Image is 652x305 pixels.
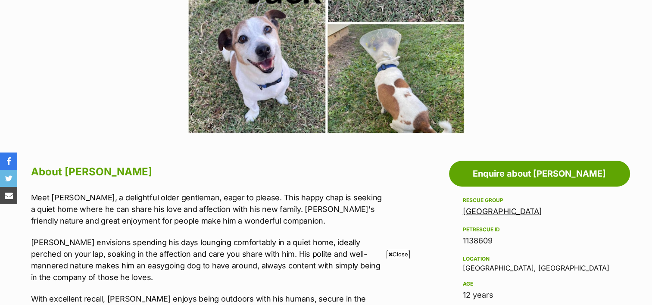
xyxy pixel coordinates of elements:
[387,250,410,258] span: Close
[463,207,542,216] a: [GEOGRAPHIC_DATA]
[449,161,630,187] a: Enquire about [PERSON_NAME]
[31,162,387,181] h2: About [PERSON_NAME]
[463,280,616,287] div: Age
[463,235,616,247] div: 1138609
[463,226,616,233] div: PetRescue ID
[117,262,535,301] iframe: Advertisement
[31,192,387,227] p: Meet [PERSON_NAME], a delightful older gentleman, eager to please. This happy chap is seeking a q...
[31,237,387,283] p: [PERSON_NAME] envisions spending his days lounging comfortably in a quiet home, ideally perched o...
[463,289,616,301] div: 12 years
[463,197,616,204] div: Rescue group
[463,255,616,262] div: Location
[463,254,616,272] div: [GEOGRAPHIC_DATA], [GEOGRAPHIC_DATA]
